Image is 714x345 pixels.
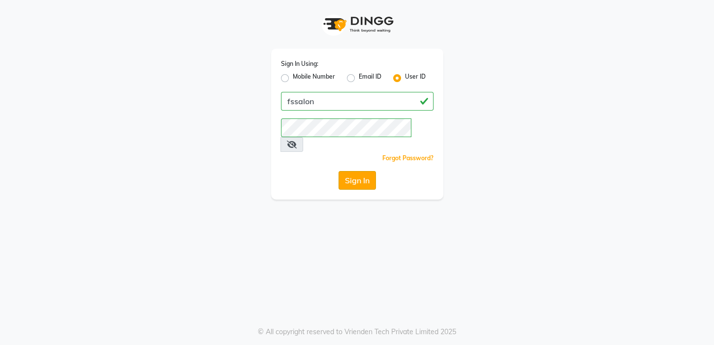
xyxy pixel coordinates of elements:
[293,72,335,84] label: Mobile Number
[405,72,426,84] label: User ID
[359,72,381,84] label: Email ID
[339,171,376,190] button: Sign In
[281,118,411,137] input: Username
[281,59,318,68] label: Sign In Using:
[318,10,397,39] img: logo1.svg
[382,154,434,162] a: Forgot Password?
[281,92,434,111] input: Username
